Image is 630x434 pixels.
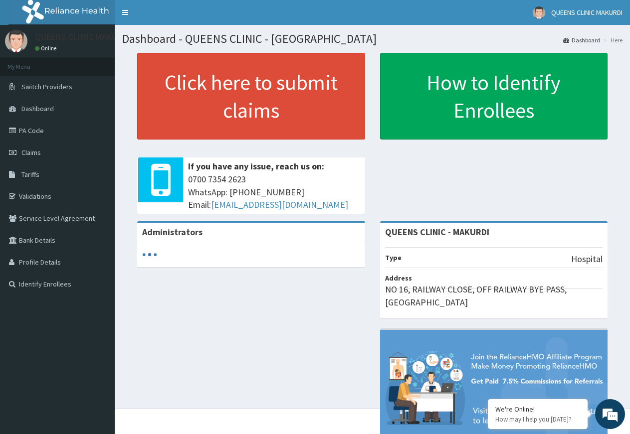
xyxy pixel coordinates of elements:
p: NO 16, RAILWAY CLOSE, OFF RAILWAY BYE PASS, [GEOGRAPHIC_DATA] [385,283,603,308]
span: Switch Providers [21,82,72,91]
span: 0700 7354 2623 WhatsApp: [PHONE_NUMBER] Email: [188,173,360,211]
b: If you have any issue, reach us on: [188,160,324,172]
b: Type [385,253,402,262]
a: Dashboard [563,36,600,44]
li: Here [601,36,623,44]
img: User Image [5,30,27,52]
a: Click here to submit claims [137,53,365,140]
h1: Dashboard - QUEENS CLINIC - [GEOGRAPHIC_DATA] [122,32,623,45]
span: Claims [21,148,41,157]
b: Administrators [142,226,203,238]
strong: QUEENS CLINIC - MAKURDI [385,226,489,238]
svg: audio-loading [142,247,157,262]
p: QUEENS CLINIC MAKURDI [35,32,130,41]
a: Online [35,45,59,52]
p: How may I help you today? [495,415,580,424]
a: How to Identify Enrollees [380,53,608,140]
p: Hospital [571,253,603,266]
a: [EMAIL_ADDRESS][DOMAIN_NAME] [211,199,348,210]
img: User Image [533,6,545,19]
div: We're Online! [495,405,580,414]
span: Tariffs [21,170,39,179]
span: QUEENS CLINIC MAKURDI [551,8,623,17]
b: Address [385,274,412,283]
span: Dashboard [21,104,54,113]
